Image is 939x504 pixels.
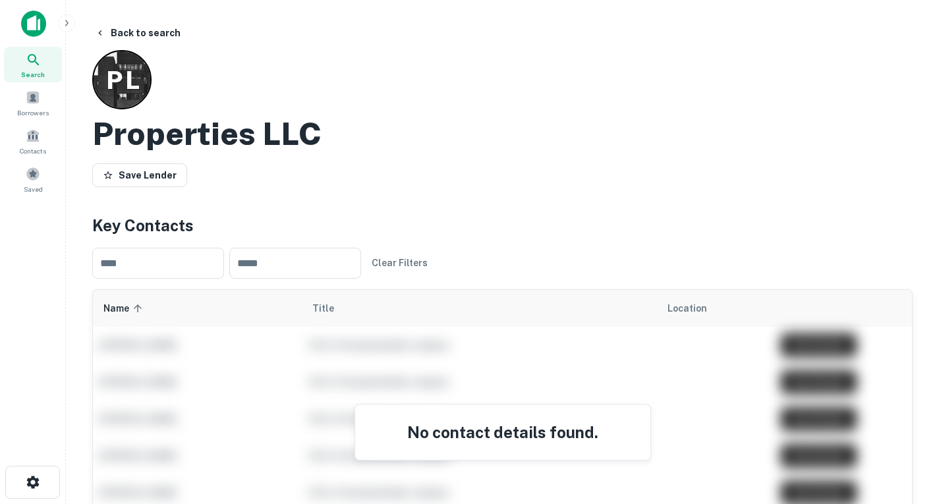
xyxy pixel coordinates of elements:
button: Clear Filters [366,251,433,275]
span: Borrowers [17,107,49,118]
a: Search [4,47,62,82]
p: P L [106,61,138,99]
iframe: Chat Widget [873,399,939,462]
button: Back to search [90,21,186,45]
span: Contacts [20,146,46,156]
span: Search [21,69,45,80]
img: capitalize-icon.png [21,11,46,37]
a: Saved [4,161,62,197]
h4: Key Contacts [92,213,913,237]
a: Borrowers [4,85,62,121]
a: Contacts [4,123,62,159]
h4: No contact details found. [371,420,635,444]
span: Saved [24,184,43,194]
button: Save Lender [92,163,187,187]
h2: Properties LLC [92,115,322,153]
